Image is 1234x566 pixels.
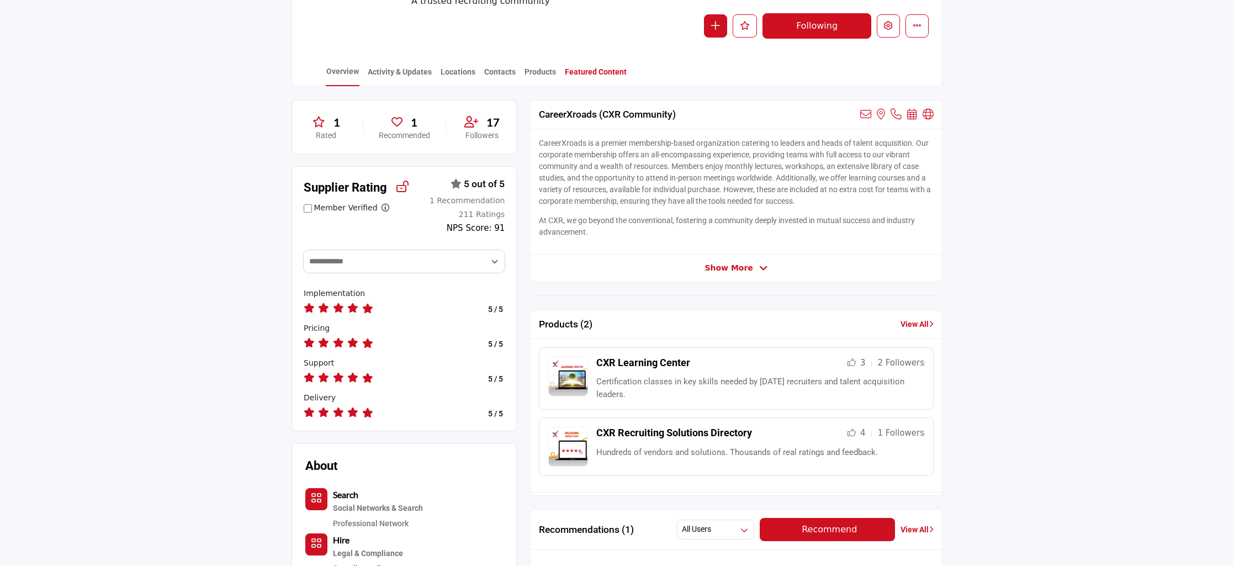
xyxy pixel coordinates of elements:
[488,409,503,419] h4: 5 / 5
[488,340,503,349] h4: 5 / 5
[440,66,476,86] a: Locations
[305,488,327,510] button: Category Icon
[539,524,634,536] h2: Recommendations (1)
[901,524,934,536] a: View All
[333,501,423,516] div: Platforms that combine social networking and search capabilities for recruitment and professional...
[548,357,588,396] img: Product Logo
[333,536,349,545] a: Hire
[539,215,934,238] p: At CXR, we go beyond the conventional, fostering a community deeply invested in mutual success an...
[539,137,934,207] p: CareerXroads is a premier membership-based organization catering to leaders and heads of talent a...
[305,457,337,475] h2: About
[459,210,505,219] span: 211 Ratings
[760,518,895,541] button: Recommend
[596,375,924,400] p: Certification classes in key skills needed by [DATE] recruiters and talent acquisition leaders.
[333,519,409,528] a: Professional Network
[305,533,327,556] button: Category Icon
[877,14,900,38] button: Edit company
[486,114,500,130] span: 17
[333,535,349,545] b: Hire
[379,130,430,141] p: Recommended
[430,196,505,205] span: 1 Recommendation
[326,66,359,86] a: Overview
[596,427,752,438] a: CXR Recruiting Solutions Directory
[488,305,503,314] h4: 5 / 5
[333,489,358,500] b: Search
[462,130,504,141] p: Followers
[304,393,336,402] span: How would you rate their delivery?
[762,13,871,39] button: Following
[539,109,676,120] h2: CareerXroads (CXR Community)
[524,66,557,86] a: Products
[447,222,505,235] div: NPS Score: 91
[305,130,347,141] p: Rated
[464,178,505,189] span: 5 out of 5
[304,358,334,367] span: How would you rate their support?
[333,547,414,561] a: Legal & Compliance
[333,491,358,500] a: Search
[411,114,417,130] span: 1
[705,262,753,274] span: Show More
[596,357,690,368] a: CXR Learning Center
[901,319,934,330] a: View All
[314,202,378,214] label: Member Verified
[596,446,924,459] p: Hundreds of vendors and solutions. Thousands of real ratings and feedback.
[548,427,588,467] img: Product Logo
[733,14,757,38] button: Like
[484,66,516,86] a: Contacts
[304,324,330,332] span: How would you rate their pricing?
[564,66,627,86] a: Featured Content
[333,114,340,130] span: 1
[860,428,866,438] span: 4
[877,358,924,368] span: 2 Followers
[333,501,423,516] a: Social Networks & Search
[802,524,857,535] span: Recommend
[682,524,711,535] h2: All Users
[860,358,866,368] span: 3
[877,428,924,438] span: 1 Followers
[304,289,365,298] span: How would you rate their implementation?
[677,520,755,539] button: All Users
[905,14,929,38] button: More details
[304,178,387,197] h2: Supplier Rating
[333,547,414,561] div: Resources and services ensuring recruitment practices comply with legal and regulatory requirements.
[539,319,592,330] h2: Products (2)
[367,66,432,86] a: Activity & Updates
[488,374,503,384] h4: 5 / 5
